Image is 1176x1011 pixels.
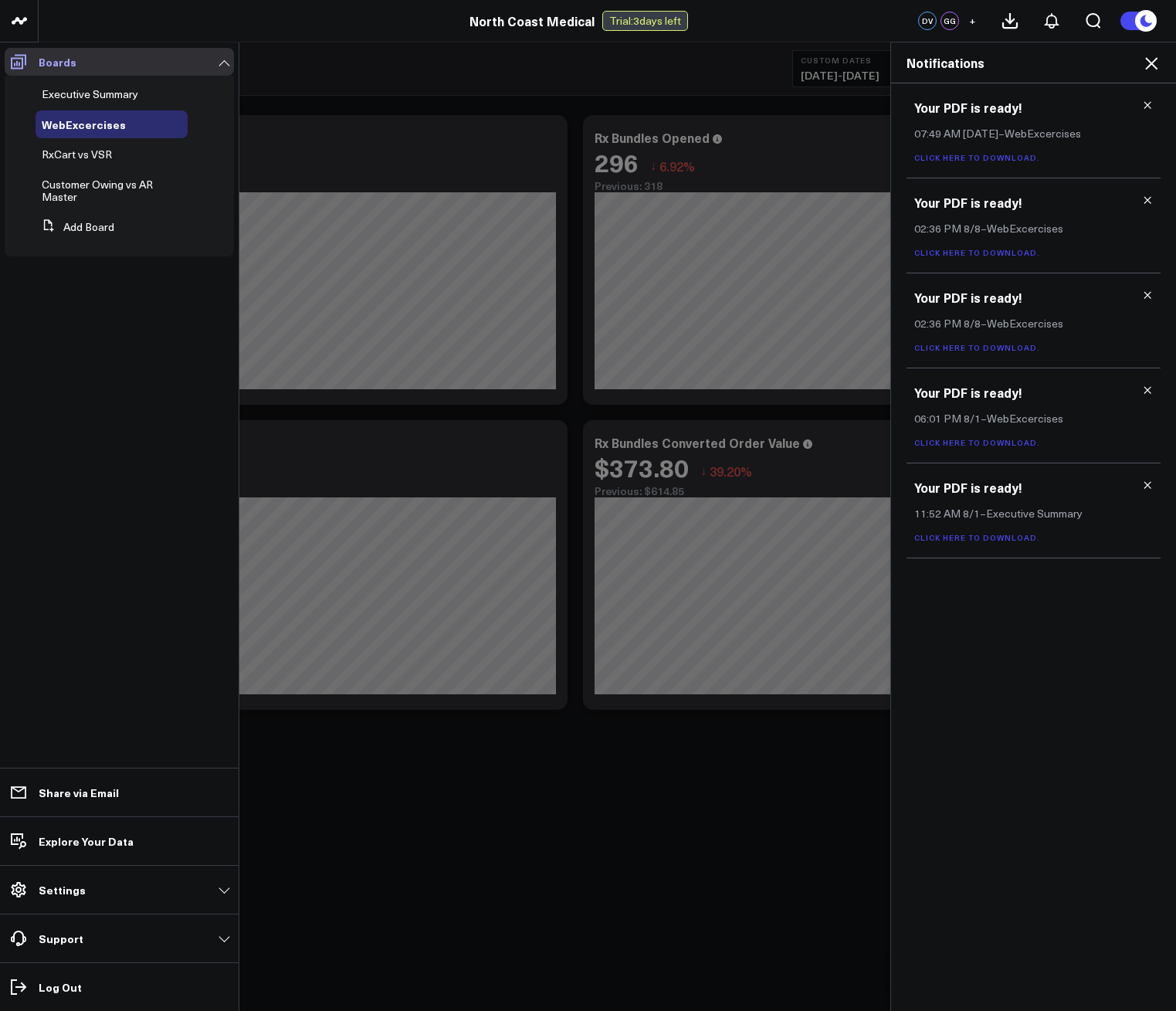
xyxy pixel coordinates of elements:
[980,506,1083,521] span: – Executive Summary
[940,12,959,30] div: GG
[42,88,138,100] a: Executive Summary
[914,437,1040,448] a: Click here to download.
[42,177,153,204] span: Customer Owing vs AR Master
[42,117,126,132] span: WebExcercises
[914,99,1153,116] h3: Your PDF is ready!
[42,147,112,161] span: RxCart vs VSR
[39,56,76,68] p: Boards
[42,178,168,203] a: Customer Owing vs AR Master
[914,532,1040,543] a: Click here to download.
[963,12,981,30] button: +
[914,221,981,236] span: 02:36 PM 8/8
[914,384,1153,401] h3: Your PDF is ready!
[39,786,119,799] p: Share via Email
[907,54,1161,71] h2: Notifications
[39,884,86,896] p: Settings
[39,932,83,945] p: Support
[42,118,126,131] a: WebExcercises
[914,342,1040,353] a: Click here to download.
[36,213,114,241] button: Add Board
[981,411,1063,426] span: – WebExcercises
[42,148,112,161] a: RxCart vs VSR
[914,316,981,331] span: 02:36 PM 8/8
[914,152,1040,163] a: Click here to download.
[914,126,998,141] span: 07:49 AM [DATE]
[42,87,138,101] span: Executive Summary
[602,11,688,31] div: Trial: 3 days left
[914,506,980,521] span: 11:52 AM 8/1
[469,12,595,29] a: North Coast Medical
[914,194,1153,211] h3: Your PDF is ready!
[918,12,937,30] div: DV
[981,316,1063,331] span: – WebExcercises
[914,289,1153,306] h3: Your PDF is ready!
[39,981,82,993] p: Log Out
[914,479,1153,496] h3: Your PDF is ready!
[998,126,1081,141] span: – WebExcercises
[5,973,234,1001] a: Log Out
[39,835,134,847] p: Explore Your Data
[969,15,976,26] span: +
[914,247,1040,258] a: Click here to download.
[981,221,1063,236] span: – WebExcercises
[914,411,981,426] span: 06:01 PM 8/1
